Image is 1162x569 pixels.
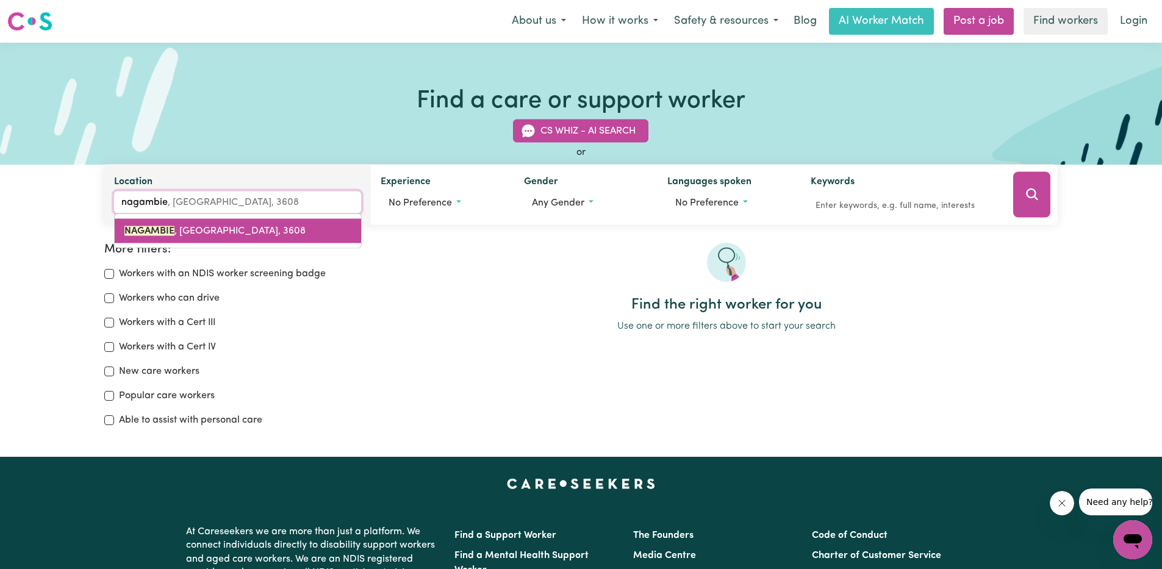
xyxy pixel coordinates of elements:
a: Careseekers logo [7,7,52,35]
label: Popular care workers [119,388,215,403]
button: How it works [574,9,666,34]
div: or [104,145,1058,160]
input: Enter keywords, e.g. full name, interests [811,196,996,215]
span: Any gender [532,198,584,208]
h2: More filters: [104,243,380,257]
a: Post a job [944,8,1014,35]
label: New care workers [119,364,199,379]
div: menu-options [114,213,362,249]
button: Worker language preferences [667,191,791,215]
label: Able to assist with personal care [119,413,262,428]
a: Find workers [1024,8,1108,35]
button: Worker experience options [381,191,504,215]
span: , [GEOGRAPHIC_DATA], 3608 [124,226,306,236]
button: Worker gender preference [524,191,648,215]
label: Workers with an NDIS worker screening badge [119,267,326,281]
button: Safety & resources [666,9,786,34]
label: Workers with a Cert III [119,315,215,330]
button: Search [1013,172,1050,218]
label: Experience [381,174,431,191]
button: CS Whiz - AI Search [513,120,648,143]
iframe: Close message [1050,491,1074,515]
h1: Find a care or support worker [417,87,745,116]
label: Workers who can drive [119,291,220,306]
a: Blog [786,8,824,35]
a: NAGAMBIE, Victoria, 3608 [115,219,361,243]
mark: NAGAMBIE [124,226,174,236]
span: Need any help? [7,9,74,18]
label: Location [114,174,152,191]
span: No preference [675,198,739,208]
label: Gender [524,174,558,191]
button: About us [504,9,574,34]
a: Media Centre [633,551,696,560]
a: Find a Support Worker [454,531,556,540]
input: Enter a suburb [114,191,362,213]
a: Login [1113,8,1155,35]
a: The Founders [633,531,694,540]
label: Keywords [811,174,855,191]
label: Languages spoken [667,174,751,191]
iframe: Message from company [1079,488,1152,515]
span: No preference [389,198,452,208]
h2: Find the right worker for you [395,296,1058,314]
a: Careseekers home page [507,479,655,488]
iframe: Button to launch messaging window [1113,520,1152,559]
img: Careseekers logo [7,10,52,32]
a: Charter of Customer Service [812,551,941,560]
label: Workers with a Cert IV [119,340,216,354]
p: Use one or more filters above to start your search [395,319,1058,334]
a: AI Worker Match [829,8,934,35]
a: Code of Conduct [812,531,888,540]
